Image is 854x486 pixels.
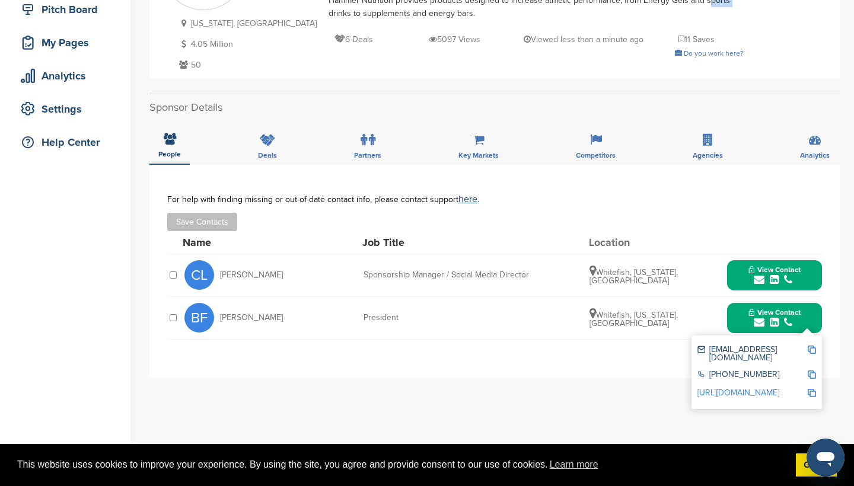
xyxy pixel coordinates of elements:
p: 6 Deals [334,32,373,47]
div: [PHONE_NUMBER] [697,370,807,381]
div: Analytics [18,65,119,87]
div: President [364,314,541,322]
img: Copy [808,370,816,379]
a: dismiss cookie message [796,453,837,477]
span: Whitefish, [US_STATE], [GEOGRAPHIC_DATA] [589,267,678,286]
span: BF [184,303,214,332]
p: 5097 Views [429,32,480,47]
span: People [158,151,181,158]
p: Viewed less than a minute ago [524,32,643,47]
button: Save Contacts [167,213,237,231]
div: Job Title [362,237,540,248]
img: Copy [808,389,816,397]
a: here [458,193,477,205]
span: CL [184,260,214,290]
div: My Pages [18,32,119,53]
span: Do you work here? [684,49,744,57]
div: Settings [18,98,119,120]
a: Analytics [12,62,119,89]
span: This website uses cookies to improve your experience. By using the site, you agree and provide co... [17,456,786,474]
a: Do you work here? [675,49,744,57]
button: View Contact [734,300,815,335]
p: 50 [176,57,317,72]
p: [US_STATE], [GEOGRAPHIC_DATA] [176,16,317,31]
span: Competitors [576,152,616,159]
span: [PERSON_NAME] [220,271,283,279]
h2: Sponsor Details [149,100,840,116]
span: Whitefish, [US_STATE], [GEOGRAPHIC_DATA] [589,310,678,328]
div: Sponsorship Manager / Social Media Director [364,271,541,279]
a: [URL][DOMAIN_NAME] [697,388,779,398]
div: Name [183,237,313,248]
a: Help Center [12,129,119,156]
span: View Contact [748,266,801,274]
span: Key Markets [458,152,499,159]
div: Help Center [18,132,119,153]
span: Agencies [693,152,723,159]
div: For help with finding missing or out-of-date contact info, please contact support . [167,194,822,204]
span: Partners [354,152,381,159]
p: 11 Saves [678,32,715,47]
img: Copy [808,346,816,354]
iframe: Pulsante per aprire la finestra di messaggistica [807,439,845,477]
button: View Contact [734,257,815,293]
span: Analytics [800,152,830,159]
p: 4.05 Million [176,37,317,52]
div: [EMAIL_ADDRESS][DOMAIN_NAME] [697,346,807,362]
a: Settings [12,95,119,123]
a: My Pages [12,29,119,56]
div: Location [589,237,678,248]
span: [PERSON_NAME] [220,314,283,322]
a: learn more about cookies [548,456,600,474]
span: View Contact [748,308,801,316]
span: Deals [258,152,277,159]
